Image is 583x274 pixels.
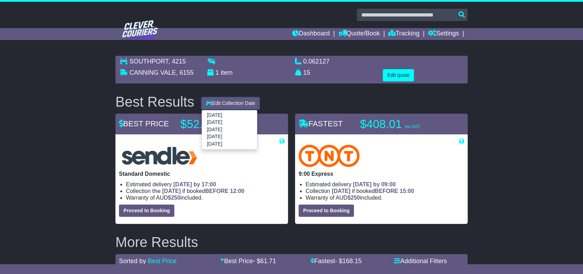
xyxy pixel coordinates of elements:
span: Sorted by [119,258,146,265]
li: Estimated delivery [306,181,464,188]
li: Estimated delivery [126,181,284,188]
a: Dashboard [292,28,330,40]
span: 61.71 [260,258,276,265]
h2: More Results [115,234,468,250]
a: [DATE] [202,133,257,140]
li: Warranty of AUD included. [306,194,464,201]
span: [DATE] by 09:00 [353,181,396,187]
a: Settings [428,28,459,40]
img: Sendle: Standard Domestic [119,145,200,167]
span: item [221,69,233,76]
span: 250 [350,195,360,201]
span: BEFORE [375,188,398,194]
a: [DATE] [202,112,257,119]
p: 9:00 Express [299,171,464,177]
span: 250 [171,195,180,201]
a: Best Price [148,258,176,265]
span: 15:00 [400,188,414,194]
a: Best Price- $61.71 [220,258,276,265]
span: 168.15 [342,258,362,265]
a: Fastest- $168.15 [310,258,362,265]
span: FASTEST [299,119,343,128]
a: [DATE] [202,140,257,147]
img: TNT Domestic: 9:00 Express [299,145,360,167]
a: [DATE] [202,126,257,133]
span: the [DATE] [152,188,181,194]
span: $ [168,195,180,201]
a: Quote/Book [338,28,380,40]
span: - $ [335,258,362,265]
p: $408.01 [360,117,448,131]
li: Collection [306,188,464,194]
span: $ [347,195,360,201]
button: Edit quote [383,69,414,81]
span: 0.062127 [303,58,329,65]
span: [DATE] [332,188,350,194]
li: Collection [126,188,284,194]
span: SOUTHPORT [129,58,168,65]
span: BEST PRICE [119,119,169,128]
span: 15 [303,69,310,76]
p: Standard Domestic [119,171,284,177]
button: Edit Collection Date [201,97,260,109]
span: BEFORE [205,188,229,194]
span: if booked [152,188,244,194]
span: , 4215 [168,58,186,65]
span: if booked [332,188,414,194]
button: Proceed to Booking [119,205,174,217]
span: , 6155 [176,69,194,76]
span: 1 [215,69,219,76]
a: Tracking [388,28,419,40]
a: [DATE] [202,119,257,126]
p: $52.85 [180,117,268,131]
span: inc GST [405,124,420,129]
span: CANNING VALE [129,69,176,76]
span: 12:00 [230,188,244,194]
a: Additional Filters [394,258,447,265]
li: Warranty of AUD included. [126,194,284,201]
button: Proceed to Booking [299,205,354,217]
span: [DATE] by 17:00 [173,181,216,187]
div: Best Results [112,94,198,109]
span: - $ [253,258,276,265]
